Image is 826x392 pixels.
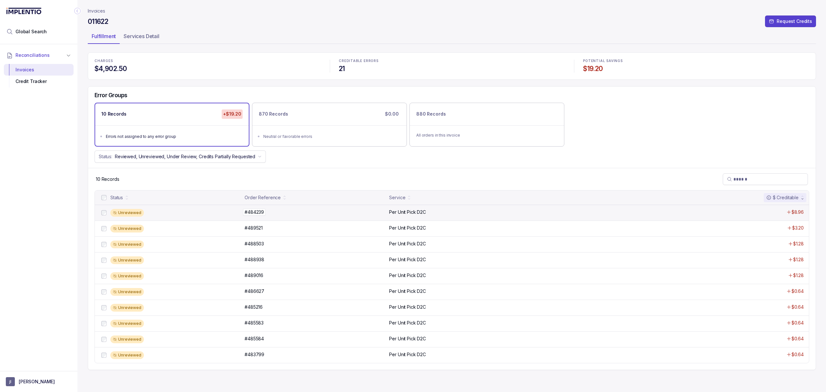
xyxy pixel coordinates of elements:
[245,272,263,279] p: #489016
[9,76,68,87] div: Credit Tracker
[4,63,74,89] div: Reconciliations
[110,288,144,296] div: Unreviewed
[6,377,72,386] button: User initials[PERSON_NAME]
[766,194,799,201] div: $ Creditable
[106,133,242,140] div: Errors not assigned to any error group
[245,304,263,310] p: #485216
[95,150,266,163] button: Status:Reviewed, Unreviewed, Under Review, Credits Partially Requested
[110,320,144,327] div: Unreviewed
[120,31,163,44] li: Tab Services Detail
[95,64,321,73] h4: $4,902.50
[793,272,804,279] p: $1.28
[339,59,565,63] p: CREDITABLE ERRORS
[101,210,106,215] input: checkbox-checkbox
[110,335,144,343] div: Unreviewed
[583,64,809,73] h4: $19.20
[259,111,288,117] p: 870 Records
[74,7,81,15] div: Collapse Icon
[793,256,804,263] p: $1.28
[791,304,804,310] p: $0.64
[389,351,426,358] p: Per Unit Pick D2C
[110,351,144,359] div: Unreviewed
[245,241,264,247] p: #488503
[791,288,804,294] p: $0.64
[389,288,426,294] p: Per Unit Pick D2C
[101,226,106,231] input: checkbox-checkbox
[110,304,144,312] div: Unreviewed
[101,242,106,247] input: checkbox-checkbox
[583,59,809,63] p: POTENTIAL SAVINGS
[110,272,144,280] div: Unreviewed
[389,320,426,326] p: Per Unit Pick D2C
[777,18,812,25] p: Request Credits
[110,209,144,217] div: Unreviewed
[110,225,144,232] div: Unreviewed
[99,153,112,160] p: Status:
[101,289,106,294] input: checkbox-checkbox
[88,8,105,14] a: Invoices
[245,194,281,201] div: Order Reference
[88,31,816,44] ul: Tab Group
[416,111,446,117] p: 880 Records
[96,176,119,182] div: Remaining page entries
[15,28,47,35] span: Global Search
[389,304,426,310] p: Per Unit Pick D2C
[793,241,804,247] p: $1.28
[791,209,804,215] p: $8.96
[101,273,106,279] input: checkbox-checkbox
[765,15,816,27] button: Request Credits
[110,241,144,248] div: Unreviewed
[245,351,264,358] p: #483799
[88,31,120,44] li: Tab Fulfillment
[88,8,105,14] nav: breadcrumb
[115,153,255,160] p: Reviewed, Unreviewed, Under Review, Credits Partially Requested
[101,195,106,200] input: checkbox-checkbox
[389,241,426,247] p: Per Unit Pick D2C
[9,64,68,76] div: Invoices
[245,335,264,342] p: #485584
[101,353,106,358] input: checkbox-checkbox
[245,288,264,294] p: #486627
[95,59,321,63] p: CHARGES
[92,32,116,40] p: Fulfillment
[792,225,804,231] p: $3.20
[389,194,405,201] div: Service
[389,256,426,263] p: Per Unit Pick D2C
[110,194,123,201] div: Status
[791,351,804,358] p: $0.64
[110,256,144,264] div: Unreviewed
[791,335,804,342] p: $0.64
[101,321,106,326] input: checkbox-checkbox
[4,48,74,62] button: Reconciliations
[15,52,50,58] span: Reconciliations
[95,92,127,99] h5: Error Groups
[101,111,126,117] p: 10 Records
[222,109,243,119] p: +$19.20
[101,337,106,342] input: checkbox-checkbox
[96,176,119,182] p: 10 Records
[389,335,426,342] p: Per Unit Pick D2C
[124,32,159,40] p: Services Detail
[389,209,426,215] p: Per Unit Pick D2C
[101,305,106,310] input: checkbox-checkbox
[389,272,426,279] p: Per Unit Pick D2C
[101,258,106,263] input: checkbox-checkbox
[245,320,264,326] p: #485583
[245,256,264,263] p: #488938
[791,320,804,326] p: $0.64
[88,17,108,26] h4: 011622
[263,133,399,140] div: Neutral or favorable errors
[416,132,558,139] p: All orders in this invoice
[389,225,426,231] p: Per Unit Pick D2C
[339,64,565,73] h4: 21
[19,378,55,385] p: [PERSON_NAME]
[6,377,15,386] span: User initials
[245,225,263,231] p: #489521
[384,109,400,119] p: $0.00
[243,209,266,216] p: #484239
